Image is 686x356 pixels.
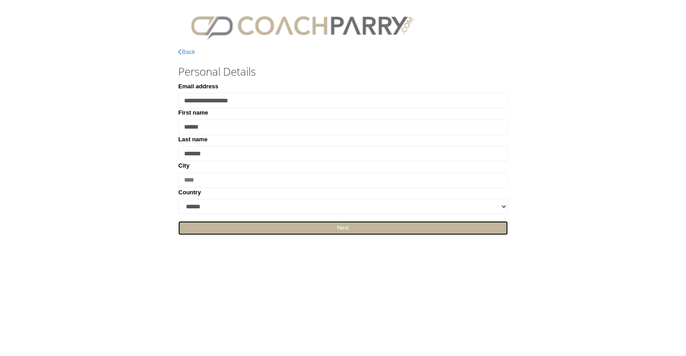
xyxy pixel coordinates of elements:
a: Back [178,48,195,55]
img: CPlogo.png [178,9,426,43]
label: Country [178,188,201,197]
a: Next [178,221,508,235]
label: City [178,161,190,170]
label: Last name [178,135,207,144]
label: First name [178,108,208,117]
h3: Personal Details [178,66,508,77]
label: Email address [178,82,218,91]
